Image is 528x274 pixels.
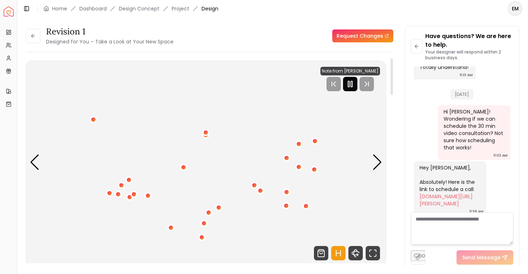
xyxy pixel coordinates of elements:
span: EM [509,2,522,15]
div: 11:03 AM [494,152,508,159]
nav: breadcrumb [43,5,218,12]
li: Design Concept [119,5,159,12]
small: Designed for You – Take a Look at Your New Space [46,38,173,45]
img: Spacejoy Logo [4,6,14,17]
a: [DOMAIN_NAME][URL][PERSON_NAME] [420,193,473,207]
img: Design Render 1 [26,61,386,263]
p: Your designer will respond within 2 business days. [425,49,513,61]
div: Previous slide [30,154,40,170]
svg: Shop Products from this design [314,246,328,260]
a: Home [52,5,67,12]
span: [DATE] [450,89,473,99]
p: Have questions? We are here to help. [425,32,513,49]
svg: Pause [346,80,355,88]
div: Totally understand! [420,64,468,71]
div: Carousel [26,61,386,263]
div: Hi [PERSON_NAME]! Wondering if we can schedule the 30 min video consultation? Not sure how schedu... [444,108,503,151]
div: 1 / 5 [26,61,386,263]
button: EM [508,1,522,16]
a: Dashboard [79,5,107,12]
svg: 360 View [348,246,363,260]
a: Project [172,5,189,12]
div: Note from [PERSON_NAME] [320,67,380,75]
svg: Fullscreen [366,246,380,260]
div: Next slide [372,154,382,170]
div: Hey [PERSON_NAME], Absolutely! Here is the link to schedule a call: [420,164,479,207]
h3: Revision 1 [46,26,173,37]
a: Request Changes [332,29,393,42]
a: Spacejoy [4,6,14,17]
div: 11:39 AM [469,208,483,215]
svg: Hotspots Toggle [331,246,346,260]
div: 11:01 AM [460,71,473,79]
span: Design [202,5,218,12]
